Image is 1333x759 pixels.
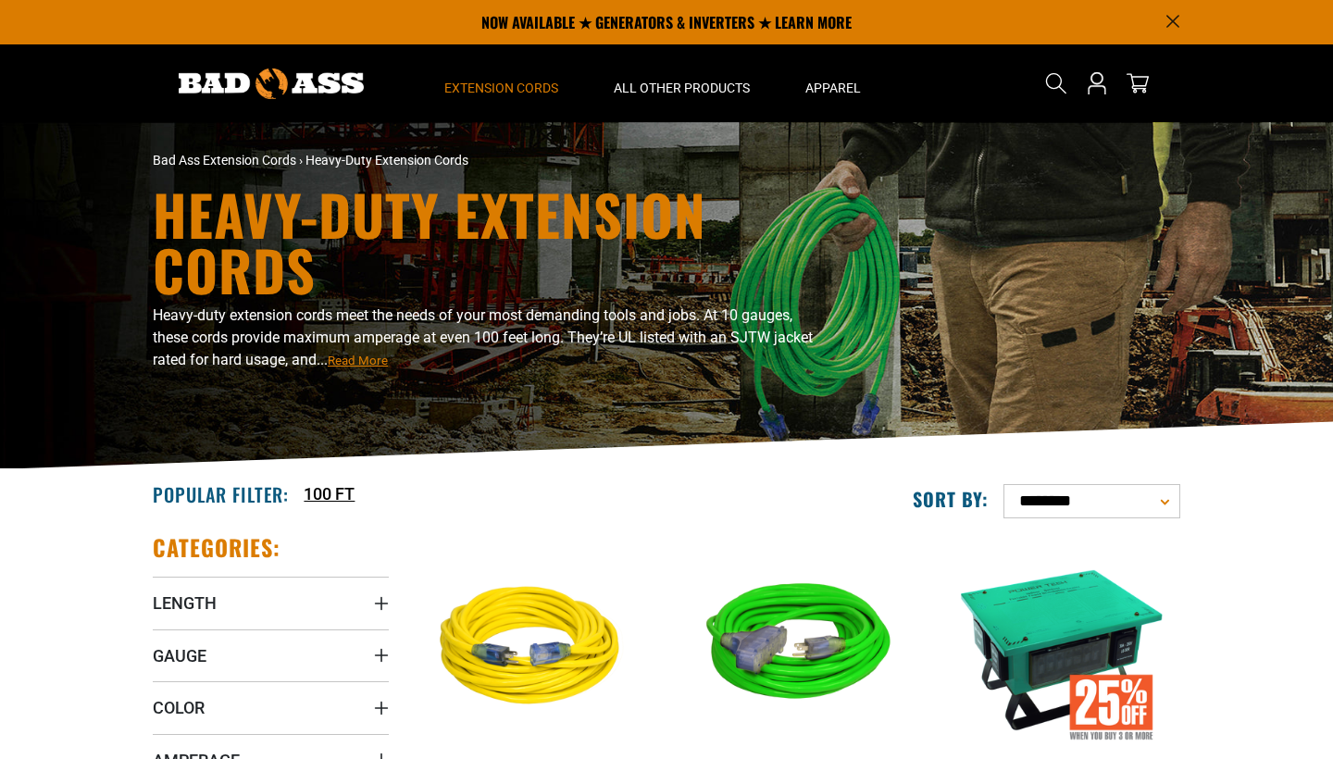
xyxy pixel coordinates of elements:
summary: Apparel [778,44,889,122]
summary: Color [153,681,389,733]
a: 100 FT [304,481,355,506]
span: Length [153,592,217,614]
summary: Extension Cords [417,44,586,122]
a: Bad Ass Extension Cords [153,153,296,168]
span: Heavy-Duty Extension Cords [305,153,468,168]
span: › [299,153,303,168]
span: Apparel [805,80,861,96]
h1: Heavy-Duty Extension Cords [153,186,828,297]
nav: breadcrumbs [153,151,828,170]
img: yellow [418,542,652,755]
summary: Length [153,577,389,628]
summary: Search [1041,68,1071,98]
span: Color [153,697,205,718]
summary: All Other Products [586,44,778,122]
span: Extension Cords [444,80,558,96]
span: Read More [328,354,388,367]
span: Gauge [153,645,206,666]
img: neon green [681,542,915,755]
summary: Gauge [153,629,389,681]
h2: Popular Filter: [153,482,289,506]
label: Sort by: [913,487,989,511]
span: All Other Products [614,80,750,96]
img: 50A Temporary Power Distribution Spider Box [945,542,1178,755]
h2: Categories: [153,533,280,562]
span: Heavy-duty extension cords meet the needs of your most demanding tools and jobs. At 10 gauges, th... [153,306,813,368]
img: Bad Ass Extension Cords [179,68,364,99]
